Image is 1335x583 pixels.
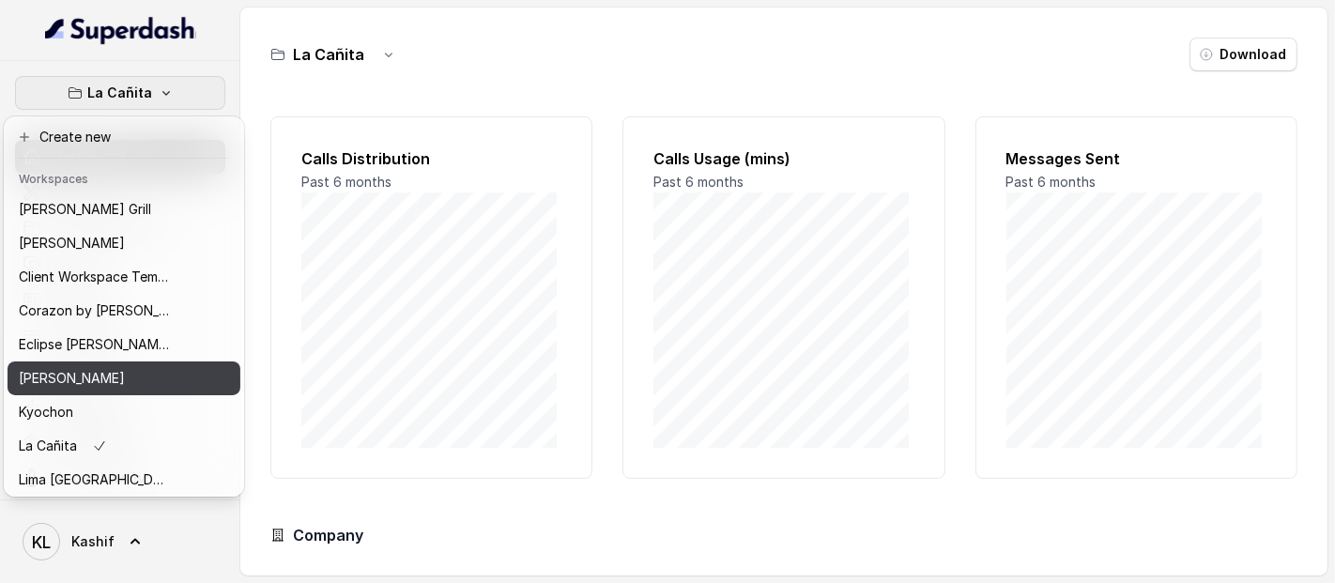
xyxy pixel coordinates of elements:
[19,299,169,322] p: Corazon by [PERSON_NAME]
[19,401,73,423] p: Kyochon
[19,232,125,254] p: [PERSON_NAME]
[19,198,151,221] p: [PERSON_NAME] Grill
[8,162,240,192] header: Workspaces
[88,82,153,104] p: La Cañita
[19,266,169,288] p: Client Workspace Template
[4,116,244,497] div: La Cañita
[15,76,225,110] button: La Cañita
[19,468,169,491] p: Lima [GEOGRAPHIC_DATA]
[19,367,125,390] p: [PERSON_NAME]
[19,435,77,457] p: La Cañita
[19,333,169,356] p: Eclipse [PERSON_NAME]
[8,120,240,154] button: Create new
